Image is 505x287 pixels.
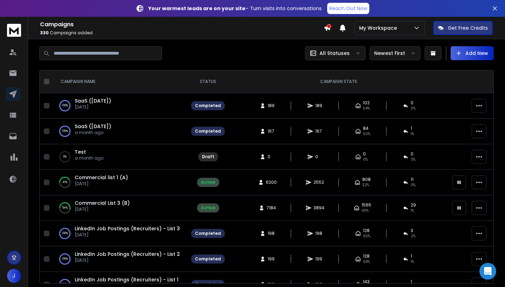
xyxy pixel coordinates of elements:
[411,253,412,259] span: 1
[411,151,413,157] span: 0
[148,5,245,12] strong: Your warmest leads are on your site
[75,104,111,110] p: [DATE]
[448,24,488,31] p: Get Free Credits
[75,174,128,181] span: Commercial list 1 (A)
[411,157,416,162] span: 0%
[75,251,180,258] a: LinkedIn Job Postings (Recruiters) - List 2
[40,20,324,29] h1: Campaigns
[268,128,275,134] span: 167
[75,97,111,104] a: SaaS ([DATE])
[187,70,229,93] th: STATUS
[314,205,324,211] span: 3894
[75,258,180,263] p: [DATE]
[363,106,370,111] span: 54 %
[327,3,369,14] a: Reach Out Now
[7,269,21,283] button: J
[315,154,322,160] span: 0
[268,231,275,236] span: 198
[363,131,370,137] span: 50 %
[359,24,400,31] p: My Workspace
[63,153,67,160] p: 0 %
[315,231,322,236] span: 198
[319,50,350,57] p: All Statuses
[62,102,68,109] p: 100 %
[411,202,416,208] span: 29
[52,246,187,272] td: 100%LinkedIn Job Postings (Recruiters) - List 2[DATE]
[201,205,215,211] div: Active
[362,202,371,208] span: 1565
[433,21,493,35] button: Get Free Credits
[411,233,416,239] span: 2 %
[201,180,215,185] div: Active
[229,70,448,93] th: CAMPAIGN STATS
[363,100,370,106] span: 102
[52,70,187,93] th: CAMPAIGN NAME
[268,256,275,262] span: 199
[370,46,420,60] button: Newest First
[362,177,371,182] span: 808
[411,126,412,131] span: 1
[411,259,414,265] span: 1 %
[202,154,214,160] div: Draft
[266,180,277,185] span: 6200
[52,170,187,195] td: 41%Commercial list 1 (A)[DATE]
[75,199,130,206] a: Commercial List 3 (B)
[411,106,416,111] span: 0 %
[52,144,187,170] td: 0%Testa month ago
[315,128,322,134] span: 167
[75,148,86,155] a: Test
[315,256,322,262] span: 199
[363,126,369,131] span: 84
[363,157,368,162] span: 0%
[363,233,370,239] span: 65 %
[314,180,324,185] span: 2552
[195,256,221,262] div: Completed
[75,181,128,187] p: [DATE]
[195,128,221,134] div: Completed
[75,123,111,130] a: SaaS ([DATE])
[52,195,187,221] td: 54%Commercial List 3 (B)[DATE]
[62,128,68,135] p: 100 %
[75,130,111,135] p: a month ago
[329,5,367,12] p: Reach Out Now
[75,155,103,161] p: a month ago
[363,151,366,157] span: 0
[62,230,68,237] p: 100 %
[362,208,369,213] span: 40 %
[411,100,413,106] span: 0
[268,154,275,160] span: 0
[451,46,494,60] button: Add New
[148,5,322,12] p: – Turn visits into conversations
[7,24,21,37] img: logo
[62,255,68,262] p: 100 %
[411,208,414,213] span: 1 %
[75,225,180,232] a: LinkedIn Job Postings (Recruiters) - List 3
[52,221,187,246] td: 100%LinkedIn Job Postings (Recruiters) - List 3[DATE]
[411,182,416,188] span: 0 %
[363,259,370,265] span: 64 %
[52,119,187,144] td: 100%SaaS ([DATE])a month ago
[62,204,68,211] p: 54 %
[411,177,413,182] span: 11
[75,206,130,212] p: [DATE]
[52,93,187,119] td: 100%SaaS ([DATE])[DATE]
[75,232,180,238] p: [DATE]
[362,182,369,188] span: 32 %
[363,228,370,233] span: 128
[411,131,414,137] span: 1 %
[267,205,276,211] span: 7184
[40,30,49,36] span: 330
[195,103,221,108] div: Completed
[40,30,324,36] p: Campaigns added
[411,228,413,233] span: 3
[75,276,179,283] a: LinkedIn Job Postings (Recruiters) - List 1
